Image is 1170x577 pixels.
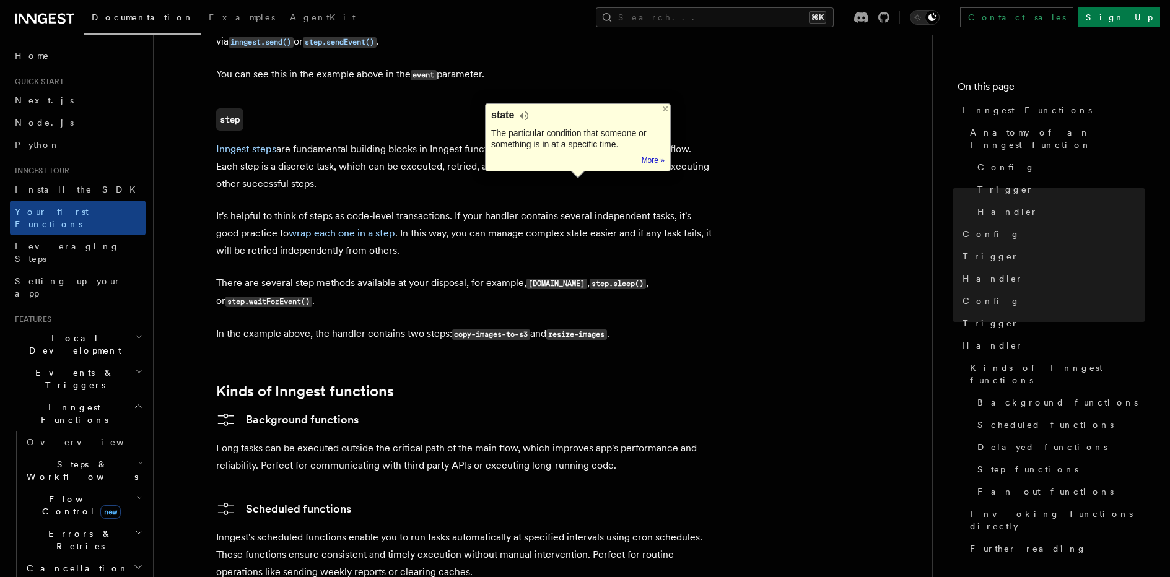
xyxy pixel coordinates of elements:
[10,270,146,305] a: Setting up your app
[965,357,1145,391] a: Kinds of Inngest functions
[10,315,51,324] span: Features
[15,118,74,128] span: Node.js
[216,143,276,155] a: Inngest steps
[958,223,1145,245] a: Config
[15,140,60,150] span: Python
[22,562,129,575] span: Cancellation
[977,419,1114,431] span: Scheduled functions
[970,508,1145,532] span: Invoking functions directly
[965,121,1145,156] a: Anatomy of an Inngest function
[22,431,146,453] a: Overview
[963,228,1020,240] span: Config
[965,537,1145,560] a: Further reading
[960,7,1073,27] a: Contact sales
[10,362,146,396] button: Events & Triggers
[10,201,146,235] a: Your first Functions
[958,290,1145,312] a: Config
[216,410,359,430] a: Background functions
[303,37,377,48] code: step.sendEvent()
[977,206,1038,218] span: Handler
[958,79,1145,99] h4: On this page
[965,503,1145,537] a: Invoking functions directly
[22,458,138,483] span: Steps & Workflows
[15,184,143,194] span: Install the SDK
[290,12,356,22] span: AgentKit
[10,367,135,391] span: Events & Triggers
[977,183,1034,196] span: Trigger
[958,245,1145,267] a: Trigger
[963,339,1023,352] span: Handler
[201,4,282,33] a: Examples
[289,227,395,239] a: wrap each one in a step
[10,45,146,67] a: Home
[10,89,146,111] a: Next.js
[972,458,1145,480] a: Step functions
[303,35,377,47] a: step.sendEvent()
[963,295,1020,307] span: Config
[590,279,646,289] code: step.sleep()
[15,207,89,229] span: Your first Functions
[22,453,146,488] button: Steps & Workflows
[977,463,1078,475] span: Step functions
[10,401,134,426] span: Inngest Functions
[958,312,1145,334] a: Trigger
[972,178,1145,201] a: Trigger
[963,104,1092,116] span: Inngest Functions
[229,37,294,48] code: inngest.send()
[963,250,1019,262] span: Trigger
[216,325,712,343] p: In the example above, the handler contains two steps: and .
[972,414,1145,436] a: Scheduled functions
[10,134,146,156] a: Python
[546,329,607,340] code: resize-images
[22,488,146,523] button: Flow Controlnew
[10,396,146,431] button: Inngest Functions
[977,161,1035,173] span: Config
[977,441,1107,453] span: Delayed functions
[216,141,712,193] p: are fundamental building blocks in Inngest functions. They are used to manage execution flow. Eac...
[92,12,194,22] span: Documentation
[209,12,275,22] span: Examples
[15,276,121,298] span: Setting up your app
[15,50,50,62] span: Home
[216,499,351,519] a: Scheduled functions
[22,527,134,552] span: Errors & Retries
[958,334,1145,357] a: Handler
[216,108,243,131] a: step
[216,440,712,474] p: Long tasks can be executed outside the critical path of the main flow, which improves app's perfo...
[977,485,1114,498] span: Fan-out functions
[216,383,394,400] a: Kinds of Inngest functions
[10,332,135,357] span: Local Development
[10,166,69,176] span: Inngest tour
[970,362,1145,386] span: Kinds of Inngest functions
[10,235,146,270] a: Leveraging Steps
[10,111,146,134] a: Node.js
[958,267,1145,290] a: Handler
[22,523,146,557] button: Errors & Retries
[411,70,437,80] code: event
[963,272,1023,285] span: Handler
[15,95,74,105] span: Next.js
[84,4,201,35] a: Documentation
[22,493,136,518] span: Flow Control
[10,327,146,362] button: Local Development
[100,505,121,519] span: new
[963,317,1019,329] span: Trigger
[977,396,1138,409] span: Background functions
[216,207,712,259] p: It's helpful to think of steps as code-level transactions. If your handler contains several indep...
[958,99,1145,121] a: Inngest Functions
[15,241,120,264] span: Leveraging Steps
[225,297,312,307] code: step.waitForEvent()
[10,77,64,87] span: Quick start
[282,4,363,33] a: AgentKit
[229,35,294,47] a: inngest.send()
[216,274,712,310] p: There are several step methods available at your disposal, for example, , , or .
[10,178,146,201] a: Install the SDK
[970,542,1086,555] span: Further reading
[452,329,530,340] code: copy-images-to-s3
[27,437,154,447] span: Overview
[596,7,834,27] button: Search...⌘K
[910,10,940,25] button: Toggle dark mode
[216,66,712,84] p: You can see this in the example above in the parameter.
[972,156,1145,178] a: Config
